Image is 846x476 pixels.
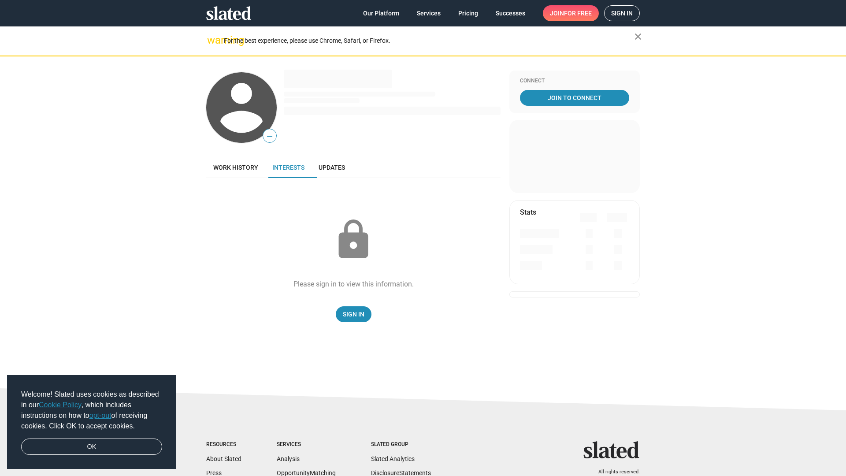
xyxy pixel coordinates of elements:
a: Join To Connect [520,90,629,106]
a: Cookie Policy [39,401,82,409]
a: Joinfor free [543,5,599,21]
span: Work history [213,164,258,171]
div: Please sign in to view this information. [293,279,414,289]
div: Connect [520,78,629,85]
div: Slated Group [371,441,431,448]
mat-icon: close [633,31,643,42]
a: Services [410,5,448,21]
mat-icon: lock [331,218,375,262]
span: Welcome! Slated uses cookies as described in our , which includes instructions on how to of recei... [21,389,162,431]
mat-icon: warning [207,35,218,45]
span: Sign in [611,6,633,21]
div: Services [277,441,336,448]
a: Work history [206,157,265,178]
a: Interests [265,157,312,178]
a: About Slated [206,455,241,462]
a: Slated Analytics [371,455,415,462]
span: Successes [496,5,525,21]
span: Services [417,5,441,21]
div: cookieconsent [7,375,176,469]
div: Resources [206,441,241,448]
a: Sign In [336,306,371,322]
a: dismiss cookie message [21,439,162,455]
span: Join [550,5,592,21]
a: Analysis [277,455,300,462]
a: Our Platform [356,5,406,21]
span: — [263,130,276,142]
span: for free [564,5,592,21]
a: Successes [489,5,532,21]
span: Sign In [343,306,364,322]
span: Updates [319,164,345,171]
a: Updates [312,157,352,178]
span: Interests [272,164,304,171]
mat-card-title: Stats [520,208,536,217]
a: opt-out [89,412,111,419]
span: Our Platform [363,5,399,21]
a: Pricing [451,5,485,21]
a: Sign in [604,5,640,21]
span: Pricing [458,5,478,21]
div: For the best experience, please use Chrome, Safari, or Firefox. [224,35,634,47]
span: Join To Connect [522,90,627,106]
